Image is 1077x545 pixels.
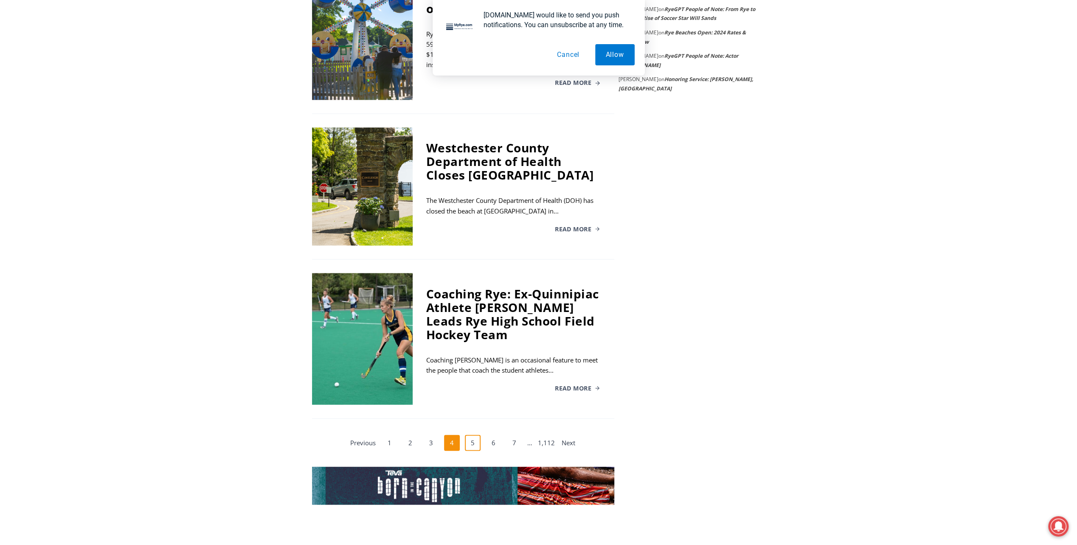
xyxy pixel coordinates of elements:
[546,44,590,65] button: Cancel
[3,87,83,120] span: Open Tues. - Sun. [PHONE_NUMBER]
[465,435,481,451] a: 5
[555,385,591,391] span: Read More
[527,435,532,450] span: …
[443,10,477,44] img: notification icon
[555,80,601,86] a: Read More
[423,435,439,451] a: 3
[486,435,502,451] a: 6
[204,82,411,106] a: Intern @ [DOMAIN_NAME]
[214,0,401,82] div: "We would have speakers with experience in local journalism speak to us about their experiences a...
[619,76,658,83] span: [PERSON_NAME]
[477,10,635,30] div: [DOMAIN_NAME] would like to send you push notifications. You can unsubscribe at any time.
[426,195,601,216] div: The Westchester County Department of Health (DOH) has closed the beach at [GEOGRAPHIC_DATA] in...
[555,385,601,391] a: Read More
[537,435,556,451] a: 1,112
[349,435,377,451] a: Previous
[555,80,591,86] span: Read More
[312,435,614,451] nav: Posts
[555,226,591,232] span: Read More
[222,84,394,104] span: Intern @ [DOMAIN_NAME]
[506,435,523,451] a: 7
[444,435,460,451] span: 4
[0,85,85,106] a: Open Tues. - Sun. [PHONE_NUMBER]
[619,75,761,93] footer: on
[619,76,753,92] a: Honoring Service: [PERSON_NAME], [GEOGRAPHIC_DATA]
[426,287,601,341] div: Coaching Rye: Ex-Quinnipiac Athlete [PERSON_NAME] Leads Rye High School Field Hockey Team
[426,141,601,182] div: Westchester County Department of Health Closes [GEOGRAPHIC_DATA]
[595,44,635,65] button: Allow
[402,435,419,451] a: 2
[561,435,577,451] a: Next
[555,226,601,232] a: Read More
[382,435,398,451] a: 1
[87,53,125,101] div: "[PERSON_NAME]'s draw is the fine variety of pristine raw fish kept on hand"
[426,354,601,375] div: Coaching [PERSON_NAME] is an occasional feature to meet the people that coach the student athlete...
